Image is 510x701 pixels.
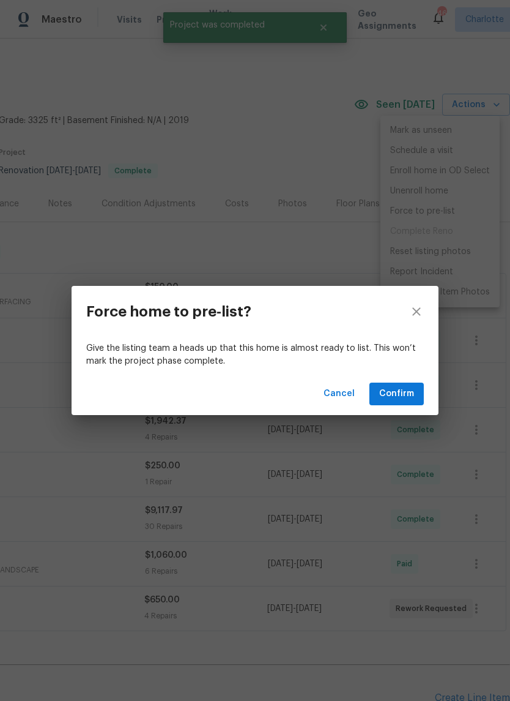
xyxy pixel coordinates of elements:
button: close [394,286,438,337]
span: Cancel [323,386,355,402]
button: Confirm [369,383,424,405]
p: Give the listing team a heads up that this home is almost ready to list. This won’t mark the proj... [86,342,424,368]
span: Confirm [379,386,414,402]
button: Cancel [319,383,360,405]
h3: Force home to pre-list? [86,303,251,320]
